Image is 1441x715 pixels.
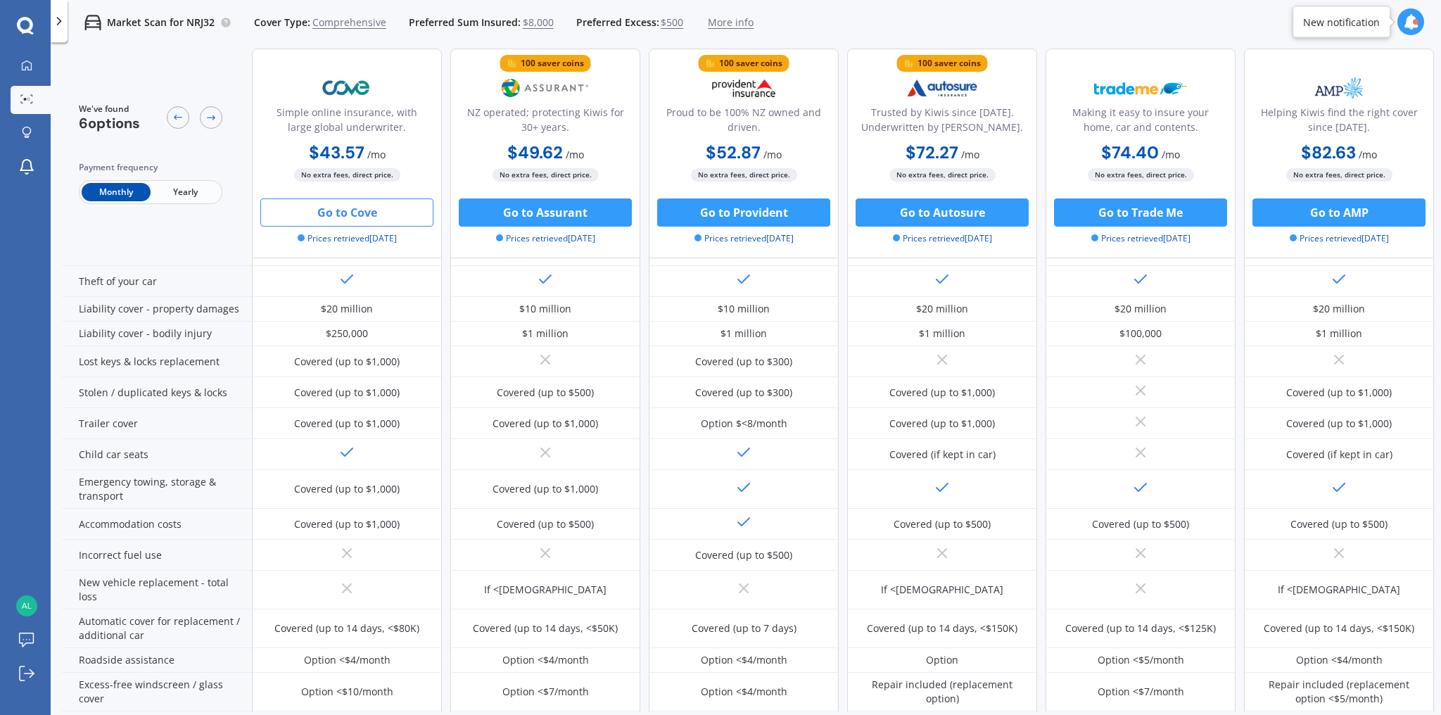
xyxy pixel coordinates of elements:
[1088,168,1194,182] span: No extra fees, direct price.
[701,417,787,431] div: Option $<8/month
[657,198,830,227] button: Go to Provident
[326,327,368,341] div: $250,000
[62,297,252,322] div: Liability cover - property damages
[720,327,767,341] div: $1 million
[926,653,958,667] div: Option
[521,56,584,70] div: 100 saver coins
[694,232,794,245] span: Prices retrieved [DATE]
[896,70,989,106] img: Autosure.webp
[493,168,599,182] span: No extra fees, direct price.
[1256,105,1422,140] div: Helping Kiwis find the right cover since [DATE].
[304,653,391,667] div: Option <$4/month
[519,302,571,316] div: $10 million
[79,114,140,132] span: 6 options
[294,386,400,400] div: Covered (up to $1,000)
[1101,141,1159,163] b: $74.40
[1264,621,1414,635] div: Covered (up to 14 days, <$150K)
[576,15,659,30] span: Preferred Excess:
[62,266,252,297] div: Theft of your car
[62,346,252,377] div: Lost keys & locks replacement
[1359,148,1377,161] span: / mo
[918,56,981,70] div: 100 saver coins
[1286,448,1392,462] div: Covered (if kept in car)
[1313,302,1365,316] div: $20 million
[496,232,595,245] span: Prices retrieved [DATE]
[493,417,598,431] div: Covered (up to $1,000)
[566,148,584,161] span: / mo
[1065,621,1216,635] div: Covered (up to 14 days, <$125K)
[697,70,790,106] img: Provident.png
[701,685,787,699] div: Option <$4/month
[1054,198,1227,227] button: Go to Trade Me
[107,15,215,30] p: Market Scan for NRJ32
[1316,327,1362,341] div: $1 million
[522,327,569,341] div: $1 million
[692,621,796,635] div: Covered (up to 7 days)
[502,685,589,699] div: Option <$7/month
[894,517,991,531] div: Covered (up to $500)
[62,509,252,540] div: Accommodation costs
[79,103,140,115] span: We've found
[1290,232,1389,245] span: Prices retrieved [DATE]
[1092,517,1189,531] div: Covered (up to $500)
[1296,653,1383,667] div: Option <$4/month
[916,302,968,316] div: $20 million
[473,621,618,635] div: Covered (up to 14 days, <$50K)
[62,648,252,673] div: Roadside assistance
[858,678,1027,706] div: Repair included (replacement option)
[294,417,400,431] div: Covered (up to $1,000)
[695,355,792,369] div: Covered (up to $300)
[1252,198,1426,227] button: Go to AMP
[84,14,101,31] img: car.f15378c7a67c060ca3f3.svg
[62,322,252,346] div: Liability cover - bodily injury
[79,160,222,175] div: Payment frequency
[1286,168,1392,182] span: No extra fees, direct price.
[62,609,252,648] div: Automatic cover for replacement / additional car
[260,198,433,227] button: Go to Cove
[254,15,310,30] span: Cover Type:
[893,232,992,245] span: Prices retrieved [DATE]
[274,621,419,635] div: Covered (up to 14 days, <$80K)
[961,148,979,161] span: / mo
[484,583,607,597] div: If <[DEMOGRAPHIC_DATA]
[1255,678,1423,706] div: Repair included (replacement option <$5/month)
[719,56,782,70] div: 100 saver coins
[1119,327,1162,341] div: $100,000
[321,302,373,316] div: $20 million
[1094,70,1187,106] img: Trademe.webp
[499,70,592,106] img: Assurant.png
[497,517,594,531] div: Covered (up to $500)
[459,198,632,227] button: Go to Assurant
[763,148,782,161] span: / mo
[409,15,521,30] span: Preferred Sum Insured:
[1303,15,1380,29] div: New notification
[507,58,517,68] img: points
[904,58,914,68] img: points
[298,232,397,245] span: Prices retrieved [DATE]
[523,15,554,30] span: $8,000
[62,408,252,439] div: Trailer cover
[889,417,995,431] div: Covered (up to $1,000)
[502,653,589,667] div: Option <$4/month
[1293,70,1385,106] img: AMP.webp
[312,15,386,30] span: Comprehensive
[1058,105,1224,140] div: Making it easy to insure your home, car and contents.
[62,571,252,609] div: New vehicle replacement - total loss
[701,653,787,667] div: Option <$4/month
[695,548,792,562] div: Covered (up to $500)
[82,183,151,201] span: Monthly
[889,448,996,462] div: Covered (if kept in car)
[889,168,996,182] span: No extra fees, direct price.
[661,15,683,30] span: $500
[1286,386,1392,400] div: Covered (up to $1,000)
[497,386,594,400] div: Covered (up to $500)
[507,141,563,163] b: $49.62
[294,168,400,182] span: No extra fees, direct price.
[62,439,252,470] div: Child car seats
[691,168,797,182] span: No extra fees, direct price.
[16,595,37,616] img: 8137bed357bb1e992cc5c1580a05dbc9
[294,355,400,369] div: Covered (up to $1,000)
[695,386,792,400] div: Covered (up to $300)
[856,198,1029,227] button: Go to Autosure
[367,148,386,161] span: / mo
